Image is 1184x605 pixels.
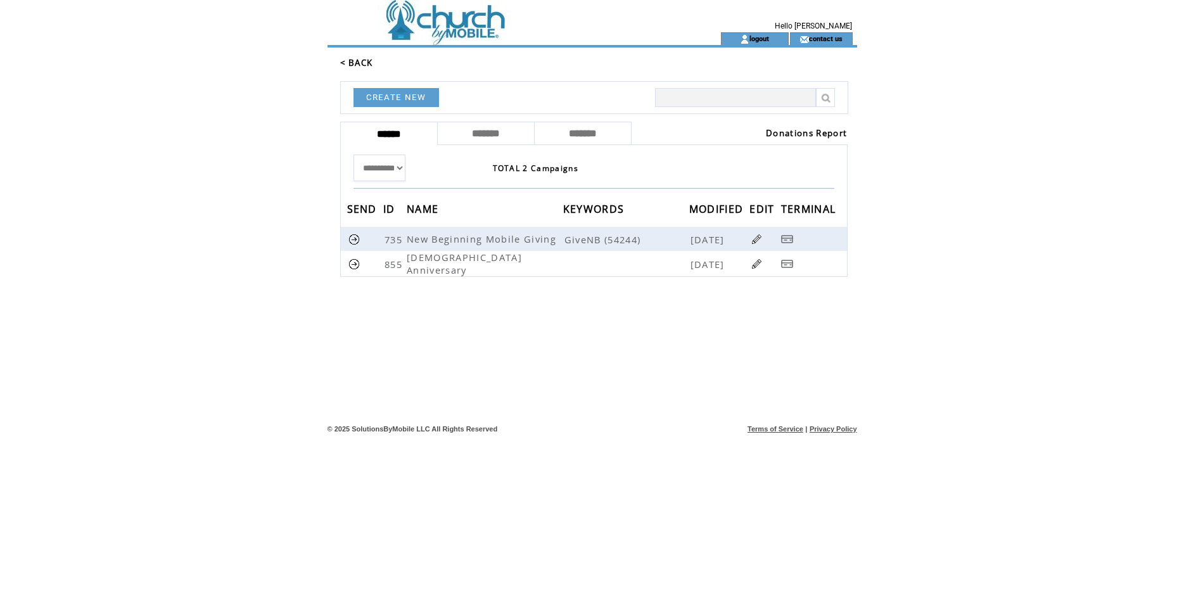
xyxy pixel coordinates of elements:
span: 735 [385,233,405,246]
img: account_icon.gif [740,34,749,44]
span: NAME [407,199,442,222]
a: Terms of Service [748,425,803,433]
a: Privacy Policy [810,425,857,433]
a: KEYWORDS [563,205,628,212]
span: | [805,425,807,433]
span: [DATE] [691,258,728,271]
a: ID [383,205,398,212]
span: KEYWORDS [563,199,628,222]
a: logout [749,34,769,42]
span: [DEMOGRAPHIC_DATA] Anniversary [407,251,522,276]
a: NAME [407,205,442,212]
span: [DATE] [691,233,728,246]
span: © 2025 SolutionsByMobile LLC All Rights Reserved [328,425,498,433]
span: GiveNB (54244) [564,233,688,246]
a: < BACK [340,57,373,68]
span: SEND [347,199,380,222]
a: Donations Report [766,127,847,139]
img: contact_us_icon.gif [799,34,809,44]
span: TOTAL 2 Campaigns [493,163,579,174]
span: New Beginning Mobile Giving [407,232,559,245]
a: contact us [809,34,843,42]
span: 855 [385,258,405,271]
a: CREATE NEW [353,88,439,107]
span: TERMINAL [781,199,839,222]
span: Hello [PERSON_NAME] [775,22,852,30]
span: MODIFIED [689,199,747,222]
a: MODIFIED [689,205,747,212]
span: EDIT [749,199,777,222]
span: ID [383,199,398,222]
